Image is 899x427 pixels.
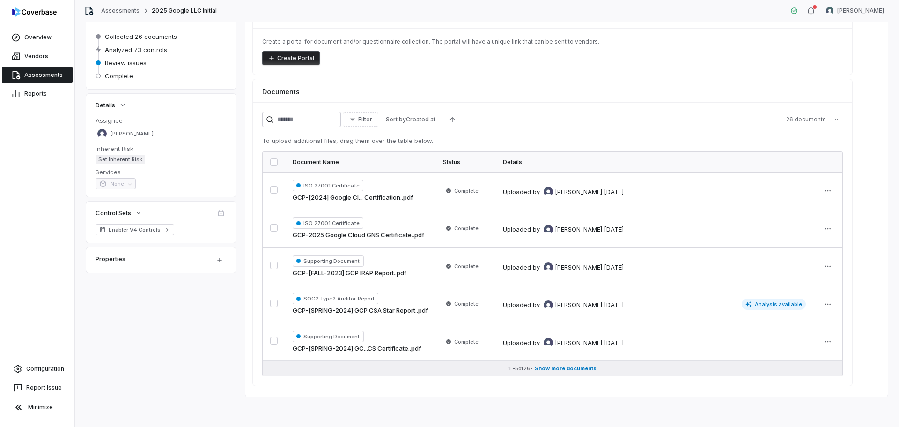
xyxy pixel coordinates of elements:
span: [PERSON_NAME] [111,130,154,137]
div: by [533,300,602,310]
a: Configuration [4,360,71,377]
span: Set Inherent Risk [96,155,145,164]
span: Complete [454,262,479,270]
button: Ascending [443,112,462,127]
span: Complete [454,338,479,345]
svg: Ascending [449,116,456,123]
a: Overview [2,29,73,46]
span: SOC2 Type2 Auditor Report [293,293,378,304]
span: [PERSON_NAME] [555,187,602,197]
button: Minimize [4,398,71,417]
span: Filter [358,116,372,123]
dt: Inherent Risk [96,144,227,153]
div: by [533,225,602,234]
img: Kourtney Shields avatar [544,225,553,234]
img: Kourtney Shields avatar [544,300,553,310]
img: logo-D7KZi-bG.svg [12,7,57,17]
button: Control Sets [93,204,145,221]
img: Kourtney Shields avatar [544,262,553,272]
button: Create Portal [262,51,320,65]
span: [PERSON_NAME] [555,263,602,272]
span: Control Sets [96,209,131,217]
div: by [533,338,602,347]
p: Create a portal for document and/or questionnaire collection. The portal will have a unique link ... [262,38,843,45]
span: Enabler V4 Controls [109,226,161,233]
img: Nic Weilbacher avatar [826,7,833,15]
span: Analysis available [742,299,806,310]
span: [PERSON_NAME] [555,300,602,310]
a: GCP-[SPRING-2024] GC...CS Certificate..pdf [293,344,421,353]
span: ISO 27001 Certificate [293,217,363,229]
img: Kourtney Shields avatar [544,338,553,347]
div: [DATE] [604,225,624,234]
a: Enabler V4 Controls [96,224,174,235]
button: Details [93,97,129,113]
span: Details [96,101,115,109]
div: [DATE] [604,263,624,272]
div: Uploaded [503,187,624,196]
button: Filter [343,112,378,127]
div: Uploaded [503,262,624,272]
span: 2025 Google LLC Initial [152,7,217,15]
button: Sort byCreated at [380,112,441,127]
span: Complete [454,187,479,195]
a: Assessments [101,7,140,15]
div: [DATE] [604,300,624,310]
span: [PERSON_NAME] [555,338,602,348]
img: Kourtney Shields avatar [97,129,107,138]
button: 1 -5of26• Show more documents [263,361,842,376]
div: [DATE] [604,338,624,348]
div: Details [503,158,806,166]
a: Vendors [2,48,73,65]
a: GCP-[SPRING-2024] GCP CSA Star Report..pdf [293,306,428,315]
div: by [533,187,602,196]
span: [PERSON_NAME] [555,225,602,234]
a: Assessments [2,67,73,83]
a: GCP-2025 Google Cloud GNS Certificate..pdf [293,231,424,240]
div: [DATE] [604,187,624,197]
a: Reports [2,85,73,102]
a: GCP-[FALL-2023] GCP IRAP Report..pdf [293,269,406,278]
span: ISO 27001 Certificate [293,180,363,191]
dt: Services [96,168,227,176]
div: Uploaded [503,225,624,234]
dt: Assignee [96,116,227,125]
div: Uploaded [503,338,624,347]
span: Documents [262,87,300,97]
p: To upload additional files, drag them over the table below. [262,136,843,146]
div: Document Name [293,158,428,166]
span: Complete [105,72,133,80]
span: Supporting Document [293,331,364,342]
span: Show more documents [535,365,597,372]
span: [PERSON_NAME] [837,7,884,15]
span: Supporting Document [293,255,364,267]
button: Report Issue [4,379,71,396]
div: by [533,262,602,272]
span: 26 documents [786,116,826,123]
span: Collected 26 documents [105,32,177,41]
a: GCP-[2024] Google Cl... Certification..pdf [293,193,413,202]
span: Complete [454,300,479,307]
span: Analyzed 73 controls [105,45,167,54]
button: Nic Weilbacher avatar[PERSON_NAME] [820,4,890,18]
div: Uploaded [503,300,624,310]
span: Review issues [105,59,147,67]
span: Complete [454,225,479,232]
img: Kourtney Shields avatar [544,187,553,196]
div: Status [443,158,488,166]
